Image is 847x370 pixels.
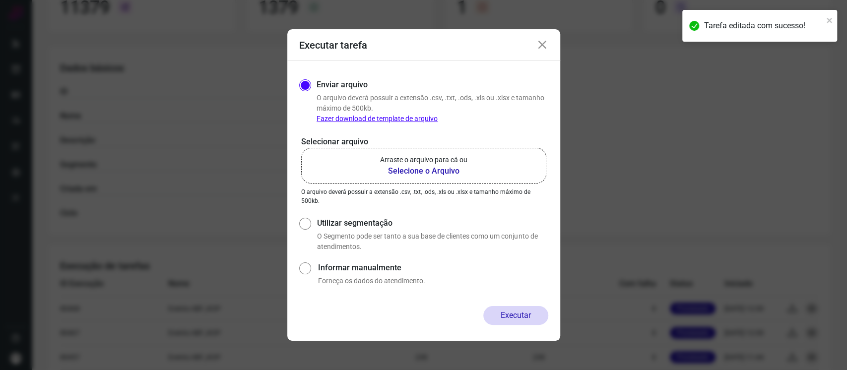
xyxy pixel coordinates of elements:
button: close [826,14,833,26]
p: O Segmento pode ser tanto a sua base de clientes como um conjunto de atendimentos. [317,231,548,252]
p: Forneça os dados do atendimento. [318,276,548,286]
label: Enviar arquivo [317,79,368,91]
p: O arquivo deverá possuir a extensão .csv, .txt, .ods, .xls ou .xlsx e tamanho máximo de 500kb. [301,187,546,205]
button: Executar [483,306,548,325]
div: Tarefa editada com sucesso! [704,20,823,32]
label: Informar manualmente [318,262,548,274]
p: Arraste o arquivo para cá ou [380,155,467,165]
p: Selecionar arquivo [301,136,546,148]
a: Fazer download de template de arquivo [317,115,438,123]
label: Utilizar segmentação [317,217,548,229]
p: O arquivo deverá possuir a extensão .csv, .txt, .ods, .xls ou .xlsx e tamanho máximo de 500kb. [317,93,548,124]
h3: Executar tarefa [299,39,367,51]
b: Selecione o Arquivo [380,165,467,177]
